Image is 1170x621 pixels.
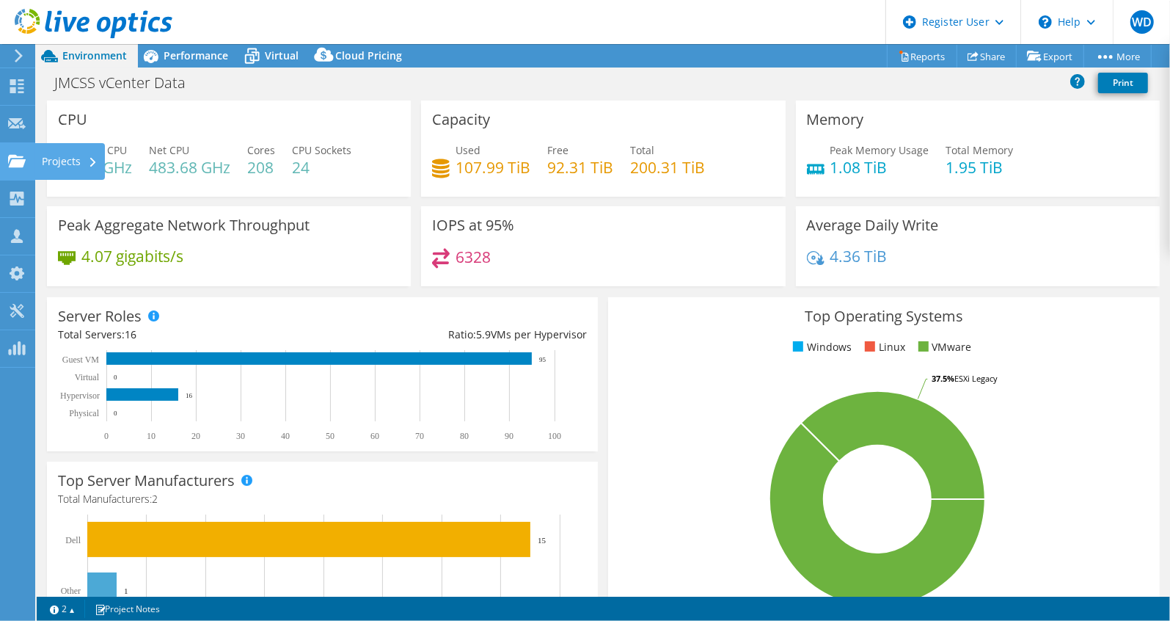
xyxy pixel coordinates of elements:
[1016,45,1084,68] a: Export
[152,492,158,506] span: 2
[830,248,888,264] h4: 4.36 TiB
[149,143,189,157] span: Net CPU
[48,75,208,91] h1: JMCSS vCenter Data
[547,143,568,157] span: Free
[149,159,230,175] h4: 483.68 GHz
[415,431,424,441] text: 70
[456,143,480,157] span: Used
[432,217,514,233] h3: IOPS at 95%
[456,159,530,175] h4: 107.99 TiB
[58,327,323,343] div: Total Servers:
[370,431,379,441] text: 60
[630,159,705,175] h4: 200.31 TiB
[830,143,929,157] span: Peak Memory Usage
[164,48,228,62] span: Performance
[69,408,99,418] text: Physical
[1039,15,1052,29] svg: \n
[1083,45,1152,68] a: More
[84,600,170,618] a: Project Notes
[915,339,972,355] li: VMware
[60,391,100,401] text: Hypervisor
[335,48,402,62] span: Cloud Pricing
[1130,10,1154,34] span: WD
[265,48,299,62] span: Virtual
[58,217,310,233] h3: Peak Aggregate Network Throughput
[247,159,275,175] h4: 208
[432,112,490,128] h3: Capacity
[326,431,334,441] text: 50
[292,143,351,157] span: CPU Sockets
[505,431,513,441] text: 90
[114,374,117,381] text: 0
[281,431,290,441] text: 40
[547,159,613,175] h4: 92.31 TiB
[58,473,235,489] h3: Top Server Manufacturers
[61,586,81,596] text: Other
[630,143,654,157] span: Total
[247,143,275,157] span: Cores
[292,159,351,175] h4: 24
[58,112,87,128] h3: CPU
[58,491,587,507] h4: Total Manufacturers:
[807,217,939,233] h3: Average Daily Write
[81,159,132,175] h4: 89 GHz
[789,339,852,355] li: Windows
[65,535,81,545] text: Dell
[539,356,546,363] text: 95
[186,392,193,399] text: 16
[830,159,929,175] h4: 1.08 TiB
[861,339,905,355] li: Linux
[460,431,469,441] text: 80
[236,431,245,441] text: 30
[75,372,100,382] text: Virtual
[81,143,127,157] span: Peak CPU
[40,600,85,618] a: 2
[619,308,1148,324] h3: Top Operating Systems
[954,373,998,384] tspan: ESXi Legacy
[456,249,491,265] h4: 6328
[548,431,561,441] text: 100
[946,143,1014,157] span: Total Memory
[807,112,864,128] h3: Memory
[957,45,1017,68] a: Share
[1098,73,1148,93] a: Print
[124,586,128,595] text: 1
[58,308,142,324] h3: Server Roles
[191,431,200,441] text: 20
[476,327,491,341] span: 5.9
[62,355,99,365] text: Guest VM
[104,431,109,441] text: 0
[932,373,954,384] tspan: 37.5%
[81,248,183,264] h4: 4.07 gigabits/s
[323,327,588,343] div: Ratio: VMs per Hypervisor
[34,143,105,180] div: Projects
[946,159,1014,175] h4: 1.95 TiB
[125,327,136,341] span: 16
[114,410,117,417] text: 0
[887,45,957,68] a: Reports
[147,431,156,441] text: 10
[62,48,127,62] span: Environment
[538,536,546,545] text: 15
